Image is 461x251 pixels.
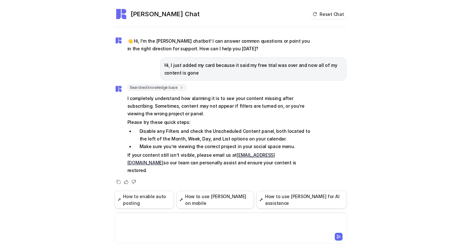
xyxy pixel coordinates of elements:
img: Widget [115,37,122,44]
li: Make sure you’re viewing the correct project in your social space menu. [134,143,314,150]
button: Reset Chat [311,10,346,19]
img: Widget [115,8,127,20]
button: How to enable auto posting [115,191,174,209]
button: How to use [PERSON_NAME] on mobile [176,191,254,209]
p: I completely understand how alarming it is to see your content missing after subscribing. Sometim... [127,95,314,118]
p: Hi, I just added my card because it said my free trial was over and now all of my content is gone [164,61,342,77]
span: Searched knowledge base [127,84,186,91]
img: Widget [115,85,122,93]
h2: [PERSON_NAME] Chat [131,10,200,18]
button: How to use [PERSON_NAME] for AI assistance [256,191,346,209]
li: Disable any Filters and check the Unscheduled Content panel, both located to the left of the Mont... [134,127,314,143]
p: 👋 Hi, I'm the [PERSON_NAME] chatbot! I can answer common questions or point you in the right dire... [127,37,314,53]
p: If your content still isn’t visible, please email us at so our team can personally assist and ens... [127,151,314,174]
p: Please try these quick steps: [127,118,314,126]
